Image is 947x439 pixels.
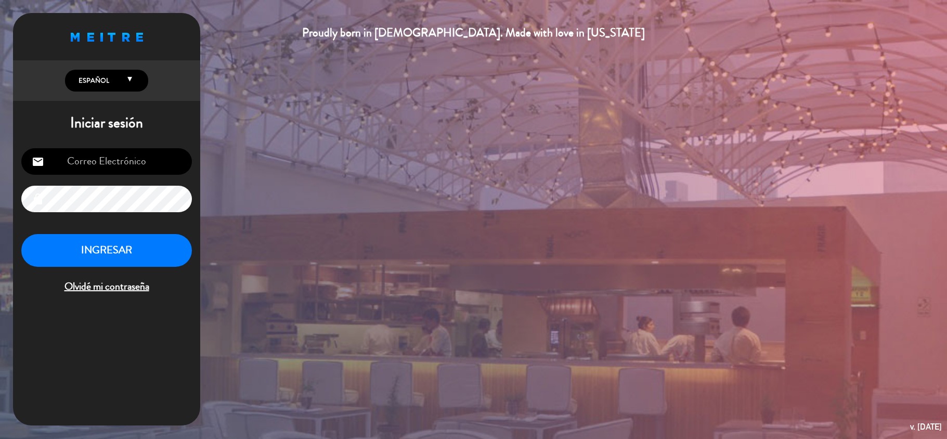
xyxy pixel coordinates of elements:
i: email [32,156,44,168]
h1: Iniciar sesión [13,114,200,132]
span: Olvidé mi contraseña [21,278,192,295]
i: lock [32,193,44,205]
span: Español [76,75,109,86]
input: Correo Electrónico [21,148,192,175]
div: v. [DATE] [910,420,942,434]
button: INGRESAR [21,234,192,267]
